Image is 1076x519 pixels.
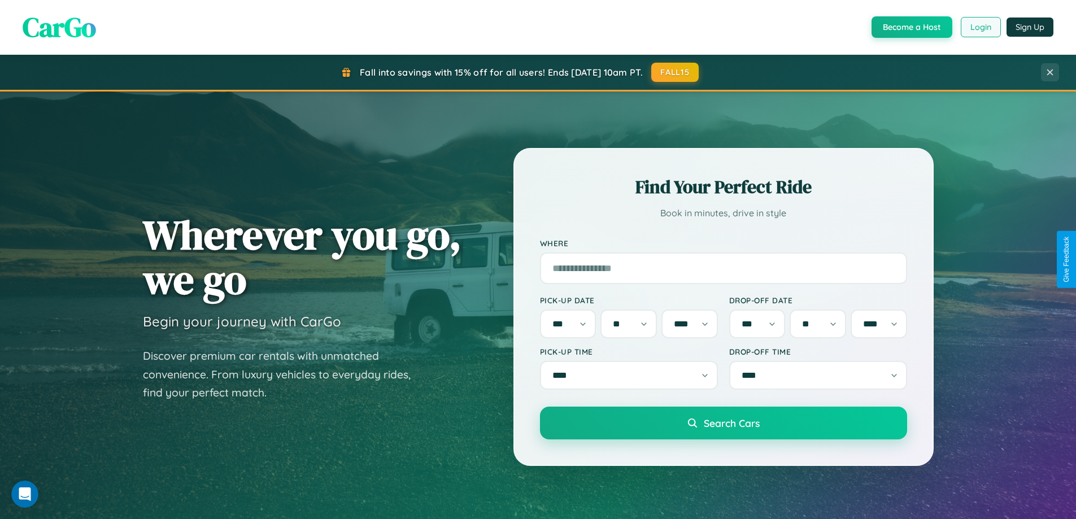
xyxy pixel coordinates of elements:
button: Login [961,17,1001,37]
label: Drop-off Time [729,347,907,356]
label: Where [540,238,907,248]
h1: Wherever you go, we go [143,212,461,302]
div: Give Feedback [1062,237,1070,282]
button: Become a Host [872,16,952,38]
h3: Begin your journey with CarGo [143,313,341,330]
span: CarGo [23,8,96,46]
p: Discover premium car rentals with unmatched convenience. From luxury vehicles to everyday rides, ... [143,347,425,402]
button: Search Cars [540,407,907,439]
label: Drop-off Date [729,295,907,305]
h2: Find Your Perfect Ride [540,175,907,199]
label: Pick-up Date [540,295,718,305]
span: Search Cars [704,417,760,429]
label: Pick-up Time [540,347,718,356]
iframe: Intercom live chat [11,481,38,508]
button: Sign Up [1007,18,1053,37]
p: Book in minutes, drive in style [540,205,907,221]
span: Fall into savings with 15% off for all users! Ends [DATE] 10am PT. [360,67,643,78]
button: FALL15 [651,63,699,82]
